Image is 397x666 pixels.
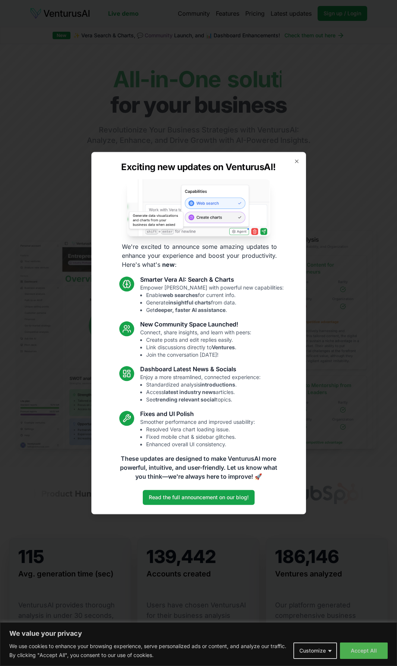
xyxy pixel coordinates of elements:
[146,381,261,388] li: Standardized analysis .
[140,418,255,448] p: Smoother performance and improved usability:
[121,161,275,173] h2: Exciting new updates on VenturusAI!
[146,433,255,441] li: Fixed mobile chat & sidebar glitches.
[212,344,235,350] strong: Ventures
[140,275,284,284] h3: Smarter Vera AI: Search & Charts
[140,320,251,329] h3: New Community Space Launched!
[140,329,251,359] p: Connect, share insights, and learn with peers:
[200,381,235,388] strong: introductions
[146,306,284,314] li: Get .
[163,292,198,298] strong: web searches
[146,291,284,299] li: Enable for current info.
[143,490,255,505] a: Read the full announcement on our blog!
[140,365,261,373] h3: Dashboard Latest News & Socials
[162,261,175,268] strong: new
[146,426,255,433] li: Resolved Vera chart loading issue.
[146,344,251,351] li: Link discussions directly to .
[146,336,251,344] li: Create posts and edit replies easily.
[164,389,216,395] strong: latest industry news
[146,441,255,448] li: Enhanced overall UI consistency.
[146,388,261,396] li: Access articles.
[155,307,226,313] strong: deeper, faster AI assistance
[127,179,270,236] img: Vera AI
[116,242,283,269] p: We're excited to announce some amazing updates to enhance your experience and boost your producti...
[140,373,261,403] p: Enjoy a more streamlined, connected experience:
[146,299,284,306] li: Generate from data.
[155,396,216,403] strong: trending relevant social
[168,299,211,306] strong: insightful charts
[140,284,284,314] p: Empower [PERSON_NAME] with powerful new capabilities:
[115,454,282,481] p: These updates are designed to make VenturusAI more powerful, intuitive, and user-friendly. Let us...
[146,351,251,359] li: Join the conversation [DATE]!
[146,396,261,403] li: See topics.
[140,409,255,418] h3: Fixes and UI Polish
